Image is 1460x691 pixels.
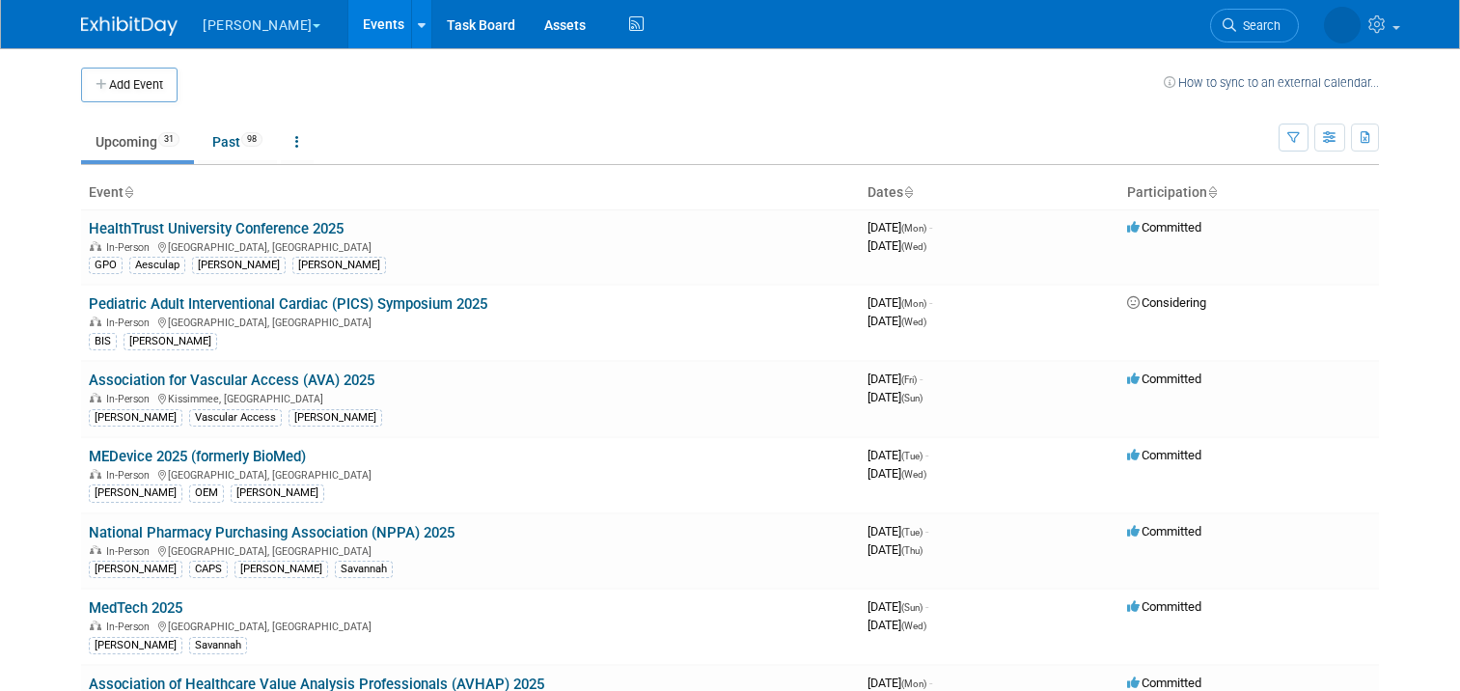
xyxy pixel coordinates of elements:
[129,257,185,274] div: Aesculap
[929,295,932,310] span: -
[90,545,101,555] img: In-Person Event
[868,295,932,310] span: [DATE]
[89,484,182,502] div: [PERSON_NAME]
[89,333,117,350] div: BIS
[89,561,182,578] div: [PERSON_NAME]
[89,390,852,405] div: Kissimmee, [GEOGRAPHIC_DATA]
[868,238,926,253] span: [DATE]
[89,466,852,482] div: [GEOGRAPHIC_DATA], [GEOGRAPHIC_DATA]
[81,124,194,160] a: Upcoming31
[335,561,393,578] div: Savannah
[1127,448,1201,462] span: Committed
[929,220,932,235] span: -
[89,295,487,313] a: Pediatric Adult Interventional Cardiac (PICS) Symposium 2025
[901,298,926,309] span: (Mon)
[231,484,324,502] div: [PERSON_NAME]
[868,542,923,557] span: [DATE]
[90,241,101,251] img: In-Person Event
[241,132,262,147] span: 98
[1119,177,1379,209] th: Participation
[189,637,247,654] div: Savannah
[89,238,852,254] div: [GEOGRAPHIC_DATA], [GEOGRAPHIC_DATA]
[90,469,101,479] img: In-Person Event
[901,469,926,480] span: (Wed)
[289,409,382,427] div: [PERSON_NAME]
[1127,599,1201,614] span: Committed
[901,678,926,689] span: (Mon)
[90,317,101,326] img: In-Person Event
[89,524,455,541] a: National Pharmacy Purchasing Association (NPPA) 2025
[901,393,923,403] span: (Sun)
[89,314,852,329] div: [GEOGRAPHIC_DATA], [GEOGRAPHIC_DATA]
[106,621,155,633] span: In-Person
[868,390,923,404] span: [DATE]
[81,68,178,102] button: Add Event
[81,16,178,36] img: ExhibitDay
[124,184,133,200] a: Sort by Event Name
[929,676,932,690] span: -
[106,317,155,329] span: In-Person
[868,314,926,328] span: [DATE]
[89,372,374,389] a: Association for Vascular Access (AVA) 2025
[89,220,344,237] a: HealthTrust University Conference 2025
[1210,9,1299,42] a: Search
[124,333,217,350] div: [PERSON_NAME]
[1207,184,1217,200] a: Sort by Participation Type
[901,223,926,234] span: (Mon)
[89,599,182,617] a: MedTech 2025
[901,241,926,252] span: (Wed)
[1164,75,1379,90] a: How to sync to an external calendar...
[1236,18,1281,33] span: Search
[860,177,1119,209] th: Dates
[1324,7,1361,43] img: Savannah Jones
[1127,372,1201,386] span: Committed
[90,393,101,402] img: In-Person Event
[106,241,155,254] span: In-Person
[89,409,182,427] div: [PERSON_NAME]
[868,220,932,235] span: [DATE]
[198,124,277,160] a: Past98
[901,545,923,556] span: (Thu)
[106,545,155,558] span: In-Person
[234,561,328,578] div: [PERSON_NAME]
[1127,220,1201,235] span: Committed
[1127,295,1206,310] span: Considering
[89,448,306,465] a: MEDevice 2025 (formerly BioMed)
[192,257,286,274] div: [PERSON_NAME]
[1127,676,1201,690] span: Committed
[868,448,928,462] span: [DATE]
[89,257,123,274] div: GPO
[189,561,228,578] div: CAPS
[868,676,932,690] span: [DATE]
[901,602,923,613] span: (Sun)
[901,317,926,327] span: (Wed)
[189,409,282,427] div: Vascular Access
[901,527,923,538] span: (Tue)
[868,466,926,481] span: [DATE]
[925,599,928,614] span: -
[925,448,928,462] span: -
[89,637,182,654] div: [PERSON_NAME]
[868,524,928,539] span: [DATE]
[920,372,923,386] span: -
[106,393,155,405] span: In-Person
[106,469,155,482] span: In-Person
[925,524,928,539] span: -
[901,621,926,631] span: (Wed)
[901,451,923,461] span: (Tue)
[90,621,101,630] img: In-Person Event
[189,484,224,502] div: OEM
[158,132,179,147] span: 31
[903,184,913,200] a: Sort by Start Date
[868,599,928,614] span: [DATE]
[901,374,917,385] span: (Fri)
[868,372,923,386] span: [DATE]
[89,542,852,558] div: [GEOGRAPHIC_DATA], [GEOGRAPHIC_DATA]
[1127,524,1201,539] span: Committed
[868,618,926,632] span: [DATE]
[81,177,860,209] th: Event
[89,618,852,633] div: [GEOGRAPHIC_DATA], [GEOGRAPHIC_DATA]
[292,257,386,274] div: [PERSON_NAME]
